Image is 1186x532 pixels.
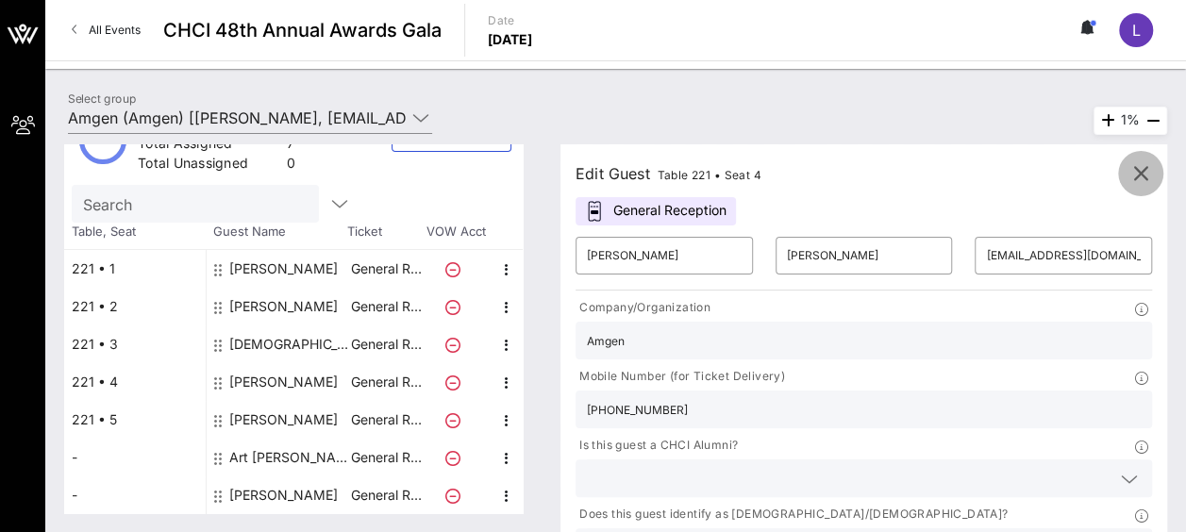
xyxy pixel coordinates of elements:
[89,23,141,37] span: All Events
[64,223,206,241] span: Table, Seat
[348,288,424,325] p: General R…
[576,436,738,456] p: Is this guest a CHCI Alumni?
[64,288,206,325] div: 221 • 2
[576,160,761,187] div: Edit Guest
[348,363,424,401] p: General R…
[576,298,710,318] p: Company/Organization
[138,154,279,177] div: Total Unassigned
[64,250,206,288] div: 221 • 1
[787,241,942,271] input: Last Name*
[287,154,295,177] div: 0
[348,439,424,476] p: General R…
[1132,21,1141,40] span: L
[229,439,348,476] div: Art Motta
[348,250,424,288] p: General R…
[64,476,206,514] div: -
[60,15,152,45] a: All Events
[229,288,338,325] div: Ryan Hill
[488,11,533,30] p: Date
[206,223,347,241] span: Guest Name
[229,476,338,514] div: Katelyn Snider
[229,325,348,363] div: Kristen Crawford
[587,241,742,271] input: First Name*
[576,505,1008,524] p: Does this guest identify as [DEMOGRAPHIC_DATA]/[DEMOGRAPHIC_DATA]?
[229,250,338,288] div: Howard Moon
[488,30,533,49] p: [DATE]
[64,439,206,476] div: -
[986,241,1141,271] input: Email*
[287,134,295,158] div: 7
[576,367,785,387] p: Mobile Number (for Ticket Delivery)
[348,325,424,363] p: General R…
[64,325,206,363] div: 221 • 3
[423,223,489,241] span: VOW Acct
[576,197,736,225] div: General Reception
[138,134,279,158] div: Total Assigned
[229,363,338,401] div: Roberto Monserrate
[348,476,424,514] p: General R…
[163,16,442,44] span: CHCI 48th Annual Awards Gala
[347,223,423,241] span: Ticket
[348,401,424,439] p: General R…
[658,168,761,182] span: Table 221 • Seat 4
[229,401,338,439] div: Dean Aguillen
[64,401,206,439] div: 221 • 5
[1119,13,1153,47] div: L
[64,363,206,401] div: 221 • 4
[1094,107,1167,135] div: 1%
[68,91,136,106] label: Select group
